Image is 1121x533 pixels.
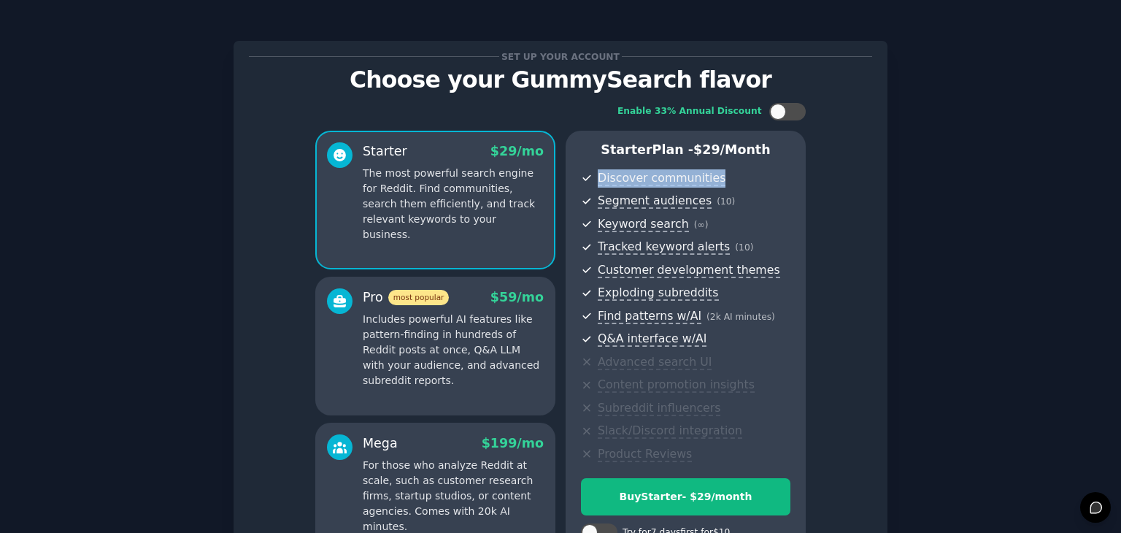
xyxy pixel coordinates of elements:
div: Buy Starter - $ 29 /month [582,489,790,505]
span: Content promotion insights [598,377,755,393]
span: Subreddit influencers [598,401,720,416]
span: $ 29 /month [693,142,771,157]
div: Pro [363,288,449,307]
div: Mega [363,434,398,453]
span: Q&A interface w/AI [598,331,706,347]
span: Set up your account [499,49,623,64]
span: Slack/Discord integration [598,423,742,439]
div: Starter [363,142,407,161]
span: Keyword search [598,217,689,232]
span: ( ∞ ) [694,220,709,230]
span: Product Reviews [598,447,692,462]
p: Includes powerful AI features like pattern-finding in hundreds of Reddit posts at once, Q&A LLM w... [363,312,544,388]
span: $ 199 /mo [482,436,544,450]
p: The most powerful search engine for Reddit. Find communities, search them efficiently, and track ... [363,166,544,242]
p: Starter Plan - [581,141,790,159]
span: Advanced search UI [598,355,712,370]
span: Find patterns w/AI [598,309,701,324]
span: Tracked keyword alerts [598,239,730,255]
p: Choose your GummySearch flavor [249,67,872,93]
span: $ 29 /mo [490,144,544,158]
span: Customer development themes [598,263,780,278]
span: ( 10 ) [717,196,735,207]
button: BuyStarter- $29/month [581,478,790,515]
div: Enable 33% Annual Discount [617,105,762,118]
span: ( 10 ) [735,242,753,253]
span: $ 59 /mo [490,290,544,304]
span: most popular [388,290,450,305]
span: Exploding subreddits [598,285,718,301]
span: Discover communities [598,171,725,186]
span: Segment audiences [598,193,712,209]
span: ( 2k AI minutes ) [706,312,775,322]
